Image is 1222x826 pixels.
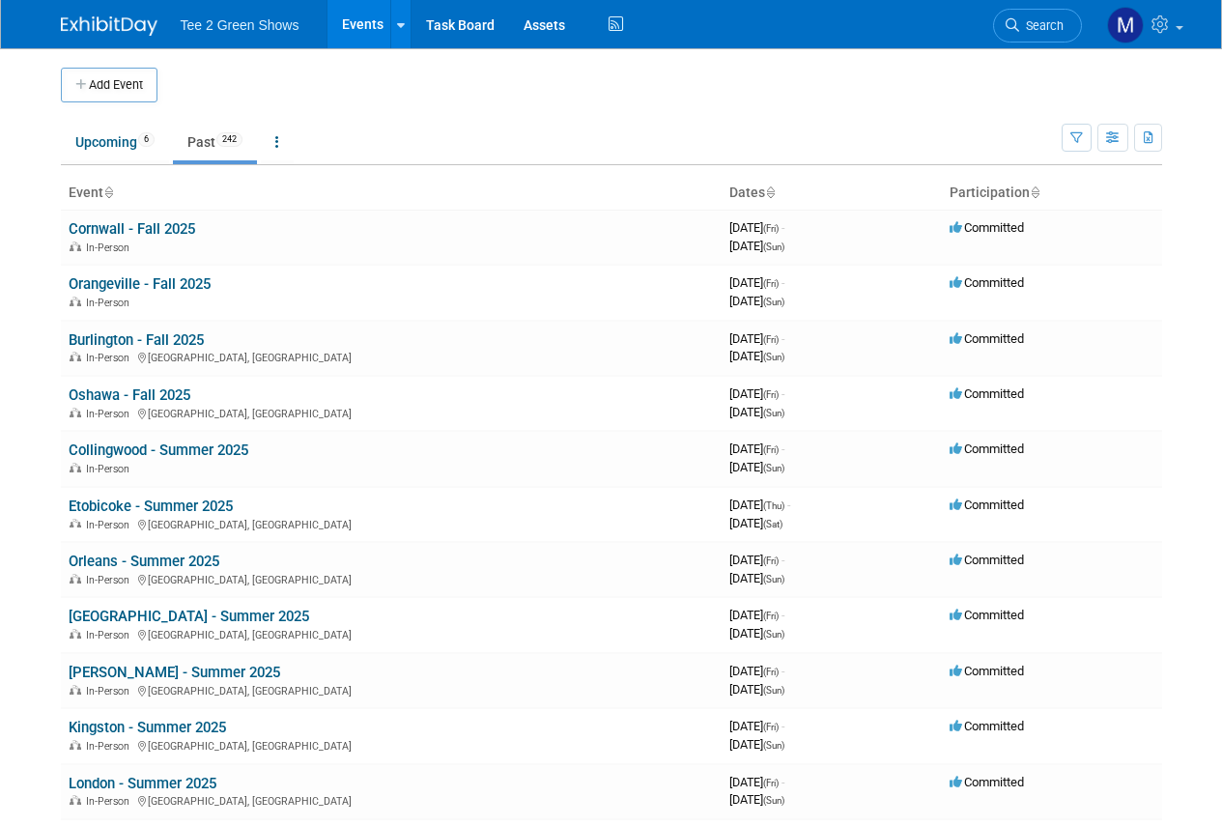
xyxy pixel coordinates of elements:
span: [DATE] [729,608,784,622]
div: [GEOGRAPHIC_DATA], [GEOGRAPHIC_DATA] [69,516,714,531]
a: Sort by Participation Type [1030,185,1039,200]
span: Committed [950,220,1024,235]
span: - [782,441,784,456]
span: In-Person [86,740,135,753]
span: (Sun) [763,408,784,418]
span: (Sun) [763,795,784,806]
span: (Fri) [763,444,779,455]
img: Michael Kruger [1107,7,1144,43]
a: Past242 [173,124,257,160]
img: In-Person Event [70,795,81,805]
span: 242 [216,132,242,147]
span: Committed [950,775,1024,789]
span: (Sun) [763,629,784,640]
span: Committed [950,386,1024,401]
span: (Sun) [763,352,784,362]
img: In-Person Event [70,740,81,750]
img: In-Person Event [70,629,81,639]
th: Dates [722,177,942,210]
span: In-Person [86,242,135,254]
span: (Sun) [763,740,784,751]
span: - [782,553,784,567]
a: [PERSON_NAME] - Summer 2025 [69,664,280,681]
a: Sort by Event Name [103,185,113,200]
a: Orleans - Summer 2025 [69,553,219,570]
span: Committed [950,719,1024,733]
a: [GEOGRAPHIC_DATA] - Summer 2025 [69,608,309,625]
a: London - Summer 2025 [69,775,216,792]
a: Orangeville - Fall 2025 [69,275,211,293]
span: (Fri) [763,667,779,677]
div: [GEOGRAPHIC_DATA], [GEOGRAPHIC_DATA] [69,626,714,641]
span: [DATE] [729,405,784,419]
img: In-Person Event [70,242,81,251]
span: (Fri) [763,223,779,234]
div: [GEOGRAPHIC_DATA], [GEOGRAPHIC_DATA] [69,349,714,364]
span: (Sun) [763,297,784,307]
a: Collingwood - Summer 2025 [69,441,248,459]
span: (Fri) [763,555,779,566]
span: [DATE] [729,516,782,530]
span: In-Person [86,408,135,420]
span: - [782,331,784,346]
span: (Sun) [763,574,784,584]
span: [DATE] [729,349,784,363]
img: In-Person Event [70,574,81,584]
span: [DATE] [729,737,784,752]
span: (Fri) [763,611,779,621]
span: - [782,386,784,401]
a: Oshawa - Fall 2025 [69,386,190,404]
img: In-Person Event [70,297,81,306]
span: Committed [950,498,1024,512]
span: [DATE] [729,275,784,290]
span: In-Person [86,795,135,808]
span: [DATE] [729,460,784,474]
span: Committed [950,664,1024,678]
div: [GEOGRAPHIC_DATA], [GEOGRAPHIC_DATA] [69,571,714,586]
img: In-Person Event [70,352,81,361]
span: - [782,775,784,789]
span: Committed [950,553,1024,567]
span: (Fri) [763,389,779,400]
span: [DATE] [729,331,784,346]
span: [DATE] [729,498,790,512]
span: [DATE] [729,441,784,456]
span: (Sun) [763,463,784,473]
span: [DATE] [729,719,784,733]
span: - [782,275,784,290]
span: [DATE] [729,664,784,678]
span: (Fri) [763,722,779,732]
span: Committed [950,441,1024,456]
a: Burlington - Fall 2025 [69,331,204,349]
span: In-Person [86,352,135,364]
span: Committed [950,331,1024,346]
span: (Fri) [763,334,779,345]
span: In-Person [86,519,135,531]
th: Participation [942,177,1162,210]
a: Etobicoke - Summer 2025 [69,498,233,515]
img: In-Person Event [70,685,81,695]
a: Search [993,9,1082,43]
span: [DATE] [729,571,784,585]
span: In-Person [86,463,135,475]
span: [DATE] [729,626,784,641]
span: Search [1019,18,1064,33]
span: (Fri) [763,778,779,788]
span: [DATE] [729,386,784,401]
span: [DATE] [729,682,784,697]
div: [GEOGRAPHIC_DATA], [GEOGRAPHIC_DATA] [69,405,714,420]
span: 6 [138,132,155,147]
div: [GEOGRAPHIC_DATA], [GEOGRAPHIC_DATA] [69,737,714,753]
div: [GEOGRAPHIC_DATA], [GEOGRAPHIC_DATA] [69,682,714,698]
span: (Thu) [763,500,784,511]
span: [DATE] [729,239,784,253]
button: Add Event [61,68,157,102]
span: In-Person [86,297,135,309]
span: [DATE] [729,553,784,567]
span: - [782,664,784,678]
a: Sort by Start Date [765,185,775,200]
span: Committed [950,608,1024,622]
span: (Fri) [763,278,779,289]
span: - [782,719,784,733]
a: Cornwall - Fall 2025 [69,220,195,238]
